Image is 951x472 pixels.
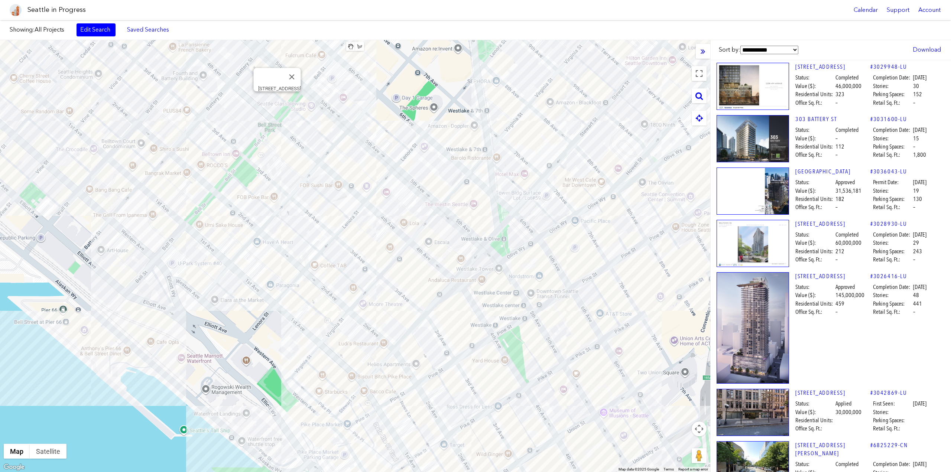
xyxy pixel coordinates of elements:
span: 152 [913,90,922,98]
span: Value ($): [795,239,834,247]
span: Retail Sq. Ft.: [873,99,912,107]
span: 30 [913,82,919,90]
a: #3042869-LU [870,389,907,397]
span: – [835,151,838,159]
span: Stories: [873,187,912,195]
span: Office Sq. Ft.: [795,203,834,211]
span: – [913,203,915,211]
span: Permit Date: [873,178,912,186]
a: [STREET_ADDRESS] [795,389,870,397]
span: 48 [913,291,919,299]
span: Stories: [873,239,912,247]
span: Approved [835,283,855,291]
a: #3026416-LU [870,272,907,280]
button: Drag Pegman onto the map to open Street View [692,448,707,463]
button: Map camera controls [692,421,707,436]
span: 459 [835,300,844,308]
span: Office Sq. Ft.: [795,424,834,433]
a: [STREET_ADDRESS] [795,272,870,280]
span: Status: [795,460,834,468]
span: Retail Sq. Ft.: [873,424,912,433]
a: #3036043-LU [870,167,907,176]
select: Sort by: [740,46,798,54]
a: [STREET_ADDRESS] [795,220,870,228]
span: Completion Date: [873,231,912,239]
span: Residential Units: [795,416,834,424]
a: Report a map error [678,467,708,471]
label: Showing: [10,26,69,34]
span: Office Sq. Ft.: [795,99,834,107]
div: [STREET_ADDRESS] [258,86,301,91]
span: Retail Sq. Ft.: [873,255,912,264]
a: Terms [663,467,674,471]
img: favicon-96x96.png [10,4,22,16]
span: Retail Sq. Ft.: [873,203,912,211]
span: Residential Units: [795,247,834,255]
span: Stories: [873,291,912,299]
span: – [835,203,838,211]
span: – [835,308,838,316]
span: 212 [835,247,844,255]
span: 182 [835,195,844,203]
span: Status: [795,74,834,82]
span: [DATE] [913,460,926,468]
span: Value ($): [795,408,834,416]
button: Stop drawing [346,42,355,51]
span: – [913,99,915,107]
span: Map data ©2025 Google [619,467,659,471]
span: Value ($): [795,291,834,299]
span: Completed [835,460,859,468]
span: All Projects [35,26,64,33]
img: 1.jpg [717,220,789,267]
img: 119_PINE_ST_SEATTLE.jpg [717,389,789,436]
img: 1.jpg [717,167,789,215]
span: Stories: [873,82,912,90]
span: Status: [795,400,834,408]
span: Applied [835,400,851,408]
span: – [913,143,915,151]
span: Parking Spaces: [873,300,912,308]
button: Close [283,68,301,86]
span: 19 [913,187,919,195]
img: 123.jpg [717,272,789,384]
span: – [835,134,838,143]
span: [DATE] [913,283,926,291]
h1: Seattle in Progress [27,5,86,14]
a: [STREET_ADDRESS][PERSON_NAME] [795,441,870,458]
span: 30,000,000 [835,408,861,416]
span: Parking Spaces: [873,416,912,424]
a: #3031600-LU [870,115,907,123]
span: Completion Date: [873,74,912,82]
span: Completed [835,231,859,239]
span: [DATE] [913,126,926,134]
span: Residential Units: [795,90,834,98]
span: [DATE] [913,74,926,82]
button: Toggle fullscreen view [692,66,707,81]
span: Completed [835,74,859,82]
span: [DATE] [913,178,926,186]
span: Status: [795,126,834,134]
span: Residential Units: [795,195,834,203]
span: Residential Units: [795,300,834,308]
a: #3028930-LU [870,220,907,228]
span: Parking Spaces: [873,143,912,151]
span: 46,000,000 [835,82,861,90]
span: 29 [913,239,919,247]
span: [DATE] [913,400,926,408]
button: Show street map [4,444,30,459]
span: [DATE] [913,231,926,239]
span: Stories: [873,408,912,416]
span: Value ($): [795,187,834,195]
span: Parking Spaces: [873,195,912,203]
a: Edit Search [77,23,116,36]
a: Download [909,43,945,56]
a: #6825229-CN [870,441,908,449]
span: Status: [795,178,834,186]
span: – [835,255,838,264]
span: 112 [835,143,844,151]
span: Completion Date: [873,460,912,468]
a: Saved Searches [123,23,173,36]
span: Retail Sq. Ft.: [873,151,912,159]
img: 1.jpg [717,115,789,162]
span: Retail Sq. Ft.: [873,308,912,316]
